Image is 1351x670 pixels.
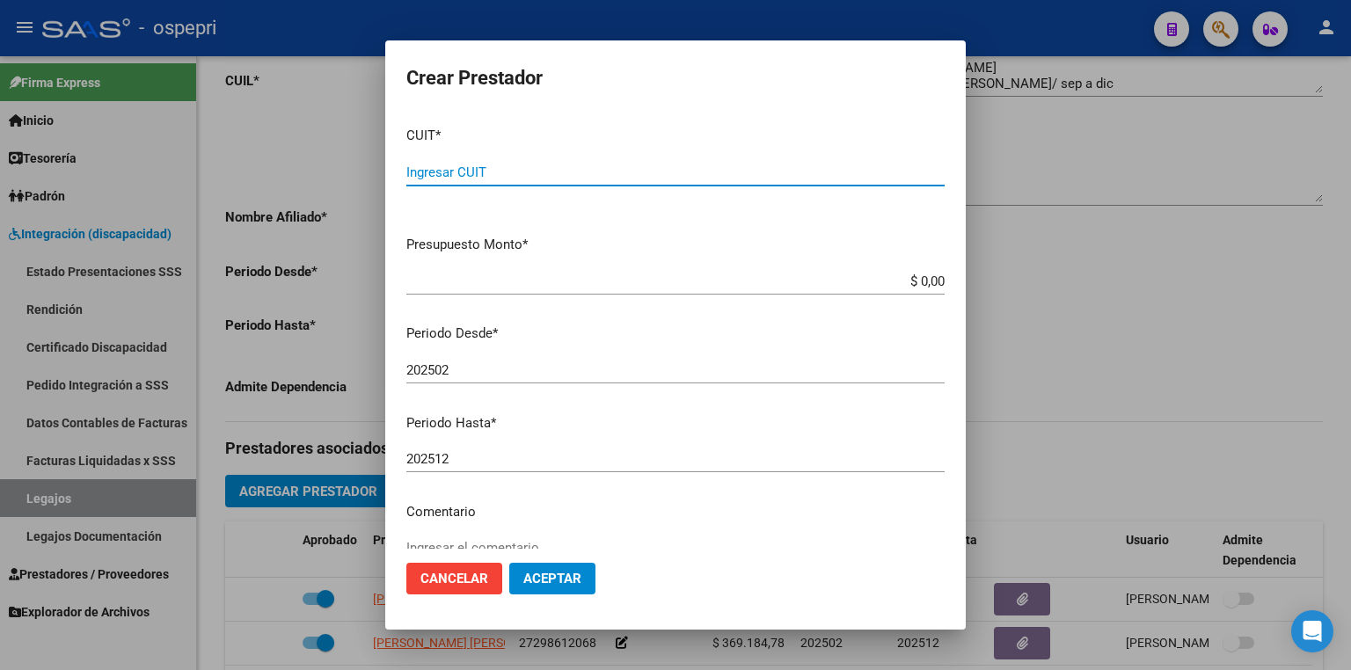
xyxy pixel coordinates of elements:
div: Open Intercom Messenger [1291,610,1333,652]
span: Aceptar [523,571,581,586]
button: Aceptar [509,563,595,594]
h2: Crear Prestador [406,62,945,95]
p: Periodo Desde [406,324,945,344]
p: Presupuesto Monto [406,235,945,255]
p: Periodo Hasta [406,413,945,433]
p: CUIT [406,126,945,146]
p: Comentario [406,502,945,522]
button: Cancelar [406,563,502,594]
span: Cancelar [420,571,488,586]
